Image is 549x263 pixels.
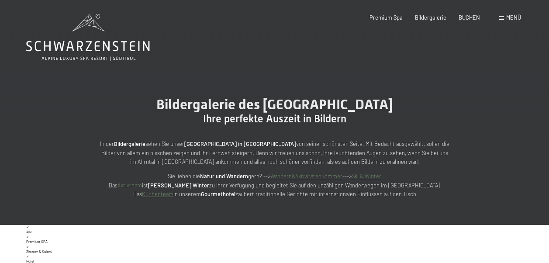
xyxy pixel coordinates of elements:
[415,14,446,21] a: Bildergalerie
[506,14,521,21] span: Menü
[142,190,173,197] a: Küchenteam
[100,139,449,166] p: In der sehen Sie unser von seiner schönsten Seite. Mit Bedacht ausgewählt, sollen die Bilder von ...
[26,254,29,259] span: ✓
[148,182,209,189] strong: [PERSON_NAME] Winter
[100,172,449,198] p: Sie lieben die gern? --> ---> Das ist zu Ihrer Verfügung und begleitet Sie auf den unzähligen Wan...
[352,173,381,180] a: Ski & Winter
[270,173,342,180] a: Wandern&AktivitätenSommer
[200,173,248,180] strong: Natur und Wandern
[114,140,145,147] strong: Bildergalerie
[117,182,142,189] a: Aktivteam
[184,140,296,147] strong: [GEOGRAPHIC_DATA] in [GEOGRAPHIC_DATA]
[369,14,403,21] a: Premium Spa
[26,239,48,244] span: Premium SPA
[201,190,235,197] strong: Gourmethotel
[26,245,29,249] span: ✓
[26,225,29,229] span: ✓
[26,235,29,239] span: ✓
[26,230,32,234] span: Alle
[26,249,52,254] span: Zimmer & Suiten
[459,14,480,21] a: BUCHEN
[203,113,346,125] span: Ihre perfekte Auszeit in Bildern
[156,96,393,113] span: Bildergalerie des [GEOGRAPHIC_DATA]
